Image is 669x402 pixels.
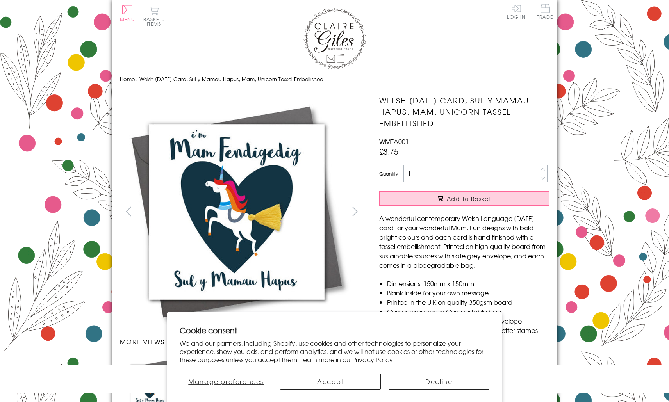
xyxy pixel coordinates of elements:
a: Trade [537,4,553,21]
h2: Cookie consent [180,325,489,336]
span: Add to Basket [447,195,491,203]
p: A wonderful contemporary Welsh Language [DATE] card for your wonderful Mum. Fun designs with bold... [379,213,549,270]
li: Comes wrapped in Compostable bag [387,307,549,316]
span: 0 items [147,16,165,27]
img: Claire Giles Greetings Cards [303,8,366,69]
span: WMTA001 [379,137,409,146]
a: Privacy Policy [352,355,393,364]
button: Accept [280,374,381,390]
button: Menu [120,5,135,21]
button: Basket0 items [143,6,165,26]
span: Trade [537,4,553,19]
button: next [346,203,364,220]
a: Home [120,75,135,83]
span: › [136,75,138,83]
button: prev [120,203,137,220]
h3: More views [120,337,364,346]
span: £3.75 [379,146,398,157]
img: Welsh Mother's Day Card, Sul y Mamau Hapus, Mam, Unicorn Tassel Embellished [364,95,598,329]
h1: Welsh [DATE] Card, Sul y Mamau Hapus, Mam, Unicorn Tassel Embellished [379,95,549,128]
button: Decline [389,374,489,390]
span: Welsh [DATE] Card, Sul y Mamau Hapus, Mam, Unicorn Tassel Embellished [139,75,323,83]
button: Manage preferences [180,374,272,390]
span: Manage preferences [188,377,264,386]
span: Menu [120,16,135,23]
a: Log In [507,4,526,19]
li: Blank inside for your own message [387,288,549,297]
button: Add to Basket [379,191,549,206]
li: Printed in the U.K on quality 350gsm board [387,297,549,307]
p: We and our partners, including Shopify, use cookies and other technologies to personalize your ex... [180,339,489,363]
li: Dimensions: 150mm x 150mm [387,279,549,288]
label: Quantity [379,170,398,177]
nav: breadcrumbs [120,71,549,87]
img: Welsh Mother's Day Card, Sul y Mamau Hapus, Mam, Unicorn Tassel Embellished [120,95,354,329]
